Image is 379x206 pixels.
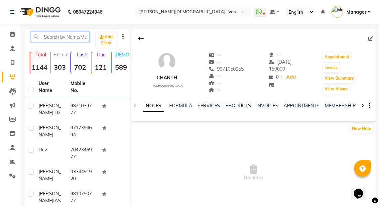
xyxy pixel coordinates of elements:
a: SERVICES [197,103,220,109]
input: Search by Name/Mobile/Email/Code [31,32,89,42]
span: Manager [346,9,366,16]
button: View Album [323,84,349,94]
span: -- [208,87,221,93]
span: [DEMOGRAPHIC_DATA] [153,84,184,87]
a: MEMBERSHIP [325,103,356,109]
span: 0 [269,74,279,80]
iframe: chat widget [351,179,372,199]
span: [PERSON_NAME] [39,125,61,138]
p: [DEMOGRAPHIC_DATA] [114,52,130,58]
button: Invoice [323,63,339,72]
button: Appointment [323,52,351,62]
span: -- [208,80,221,86]
td: 9717394694 [66,120,98,142]
span: IAS [53,198,61,204]
button: View Summary [323,74,356,83]
span: 50000 [269,66,285,72]
img: avatar [157,52,177,72]
p: Lost [74,52,89,58]
span: 9971050955 [208,66,244,72]
strong: 589 [112,63,130,71]
span: [PERSON_NAME] D2 [39,103,61,116]
span: ₹ [269,66,272,72]
b: 08047224946 [73,3,102,21]
div: CHANTH [151,74,184,81]
strong: 702 [71,63,89,71]
a: PRODUCTS [225,103,251,109]
strong: 303 [51,63,69,71]
span: Dev [39,147,47,153]
span: | [281,74,283,81]
a: NOTES [143,100,164,112]
span: [PERSON_NAME] [39,169,61,182]
span: -- [208,59,221,65]
span: No notes [131,139,376,206]
span: [DATE] [269,59,292,65]
img: Manager [331,6,343,18]
span: -- [208,52,221,58]
a: APPOINTMENTS [284,103,319,109]
th: Mobile No. [66,76,98,98]
p: Due [93,52,110,58]
span: -- [208,73,221,79]
a: Add Client [96,32,117,48]
a: Add [285,73,297,82]
button: New Note [350,124,373,133]
td: 7042346977 [66,142,98,164]
span: -- [269,52,281,58]
span: [PERSON_NAME] [39,191,61,204]
a: INVOICES [256,103,278,109]
div: Back to Client [134,32,148,45]
strong: 121 [91,63,110,71]
img: logo [17,3,63,21]
td: 9334491920 [66,164,98,186]
strong: 1144 [30,63,49,71]
p: Total [33,52,49,58]
p: Recent [53,52,69,58]
td: 9871039777 [66,98,98,120]
a: FORMULA [169,103,192,109]
th: User Name [35,76,66,98]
